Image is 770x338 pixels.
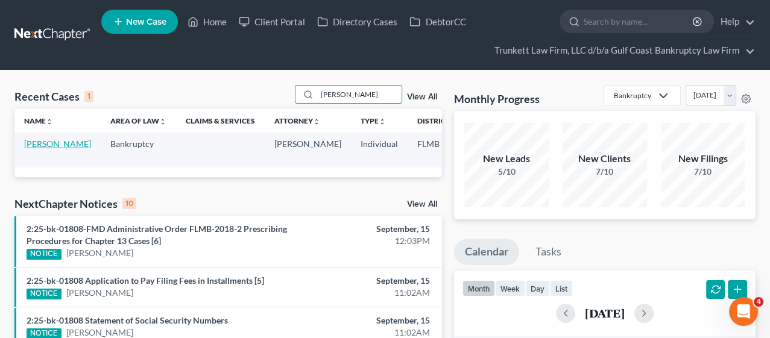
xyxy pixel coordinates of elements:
a: Home [181,11,233,33]
button: day [525,280,550,296]
td: Bankruptcy [101,133,176,167]
img: Profile image for Operator [34,7,54,26]
button: list [550,280,573,296]
div: 5/10 [464,166,549,178]
td: Individual [351,133,408,167]
a: Districtunfold_more [417,116,457,125]
td: [PERSON_NAME] [265,133,351,167]
div: New Clients [563,152,647,166]
button: Emoji picker [19,246,28,255]
a: Attorneyunfold_more [274,116,320,125]
button: Start recording [77,246,86,255]
i: unfold_more [379,118,386,125]
div: NOTICE [27,249,62,260]
button: Upload attachment [57,246,67,255]
div: New Filings [661,152,745,166]
a: View All [407,93,437,101]
a: Nameunfold_more [24,116,53,125]
a: [PERSON_NAME] [24,139,91,149]
div: Close [212,5,233,27]
a: Calendar [454,239,519,265]
i: unfold_more [46,118,53,125]
div: September, 15 [303,223,430,235]
iframe: Intercom live chat [729,297,758,326]
a: [PERSON_NAME] [66,247,133,259]
a: Typeunfold_more [361,116,386,125]
div: 1 [84,91,93,102]
div: September, 15 [303,275,430,287]
div: New Leads [464,152,549,166]
input: Search by name... [584,10,694,33]
textarea: Message… [10,221,231,241]
h3: Monthly Progress [454,92,540,106]
div: Hi [PERSON_NAME]! I just saw your successful filing go through. Thanks for sticking with us while... [10,214,198,299]
a: 2:25-bk-01808 Application to Pay Filing Fees in Installments [5] [27,275,264,286]
a: Client Portal [233,11,311,33]
a: Tasks [525,239,572,265]
button: Gif picker [38,246,48,255]
div: 7/10 [661,166,745,178]
i: unfold_more [159,118,166,125]
a: 2:25-bk-01808 Statement of Social Security Numbers [27,315,228,325]
span: 4 [754,297,763,307]
button: Home [189,5,212,28]
button: week [495,280,525,296]
h2: [DATE] [585,307,625,319]
div: 7/10 [563,166,647,178]
a: Area of Lawunfold_more [110,116,166,125]
th: Claims & Services [176,108,265,133]
div: September, 15 [303,315,430,327]
div: NextChapter Notices [14,196,136,211]
button: month [462,280,495,296]
button: Send a message… [207,241,226,260]
button: go back [8,5,31,28]
a: Help [715,11,755,33]
div: Lindsey says… [10,214,232,309]
div: NOTICE [27,289,62,299]
div: 11:02AM [303,287,430,299]
h1: Operator [58,11,101,20]
div: Bankruptcy [614,90,651,101]
a: 2:25-bk-01808-FMD Administrative Order FLMB-2018-2 Prescribing Procedures for Chapter 13 Cases [6] [27,224,287,246]
td: FLMB [408,133,467,167]
a: View All [407,200,437,208]
a: Directory Cases [311,11,403,33]
a: Trunkett Law Firm, LLC d/b/a Gulf Coast Bankruptcy Law Firm [488,40,755,61]
div: 10 [122,198,136,209]
span: New Case [126,17,166,27]
i: unfold_more [313,118,320,125]
div: Recent Cases [14,89,93,104]
input: Search by name... [317,86,402,103]
a: DebtorCC [403,11,472,33]
div: 12:03PM [303,235,430,247]
a: [PERSON_NAME] [66,287,133,299]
